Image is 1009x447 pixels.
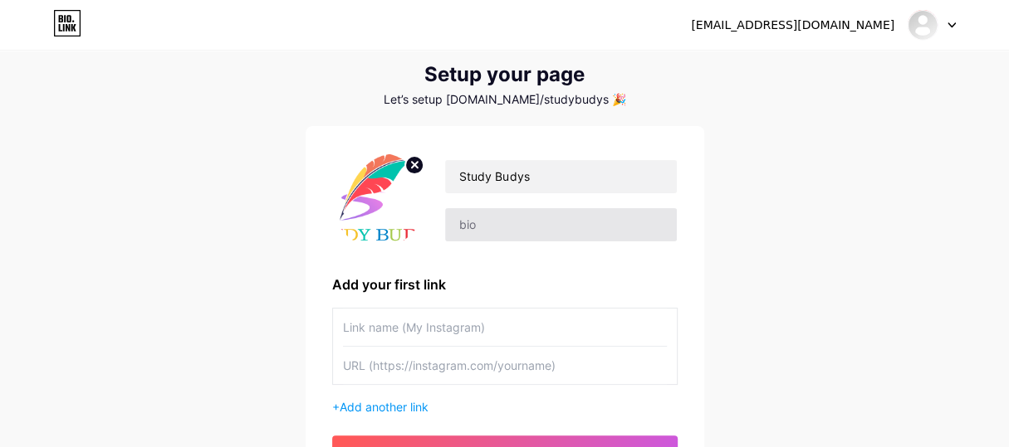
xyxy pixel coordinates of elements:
[306,93,704,106] div: Let’s setup [DOMAIN_NAME]/studybudys 🎉
[332,275,678,294] div: Add your first link
[343,347,667,384] input: URL (https://instagram.com/yourname)
[306,63,704,86] div: Setup your page
[343,309,667,346] input: Link name (My Instagram)
[445,208,676,241] input: bio
[340,400,429,414] span: Add another link
[332,153,425,248] img: profile pic
[332,398,678,415] div: +
[691,17,894,34] div: [EMAIL_ADDRESS][DOMAIN_NAME]
[445,160,676,193] input: Your name
[907,9,938,41] img: studybudys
